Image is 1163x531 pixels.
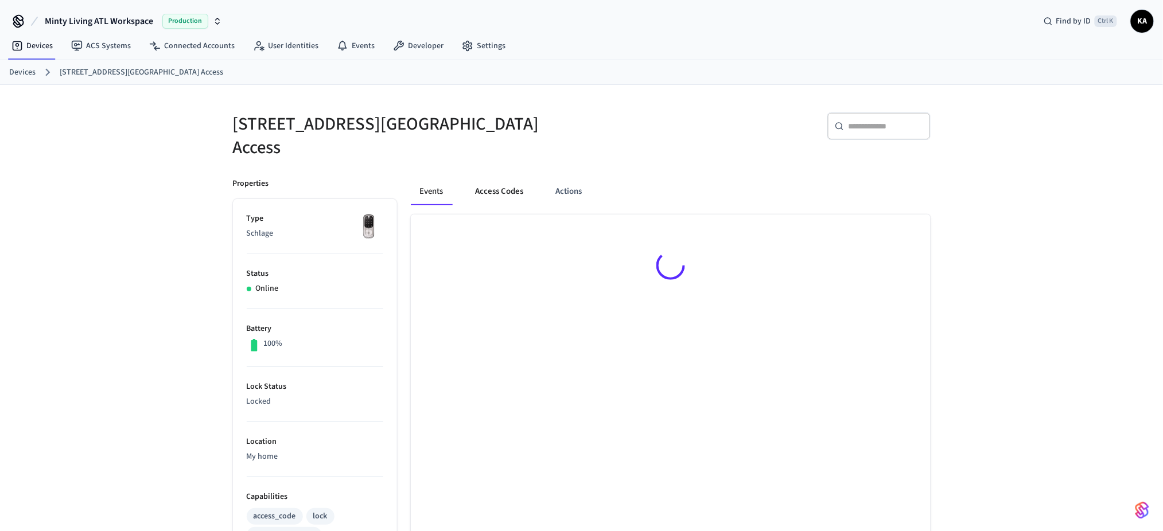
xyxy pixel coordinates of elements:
[247,491,383,503] p: Capabilities
[1095,15,1117,27] span: Ctrl K
[233,112,575,159] h5: [STREET_ADDRESS][GEOGRAPHIC_DATA] Access
[1131,10,1154,33] button: KA
[384,36,453,56] a: Developer
[60,67,223,79] a: [STREET_ADDRESS][GEOGRAPHIC_DATA] Access
[247,228,383,240] p: Schlage
[45,14,153,28] span: Minty Living ATL Workspace
[162,14,208,29] span: Production
[355,213,383,241] img: Yale Assure Touchscreen Wifi Smart Lock, Satin Nickel, Front
[328,36,384,56] a: Events
[466,178,533,205] button: Access Codes
[2,36,62,56] a: Devices
[247,323,383,335] p: Battery
[313,510,328,522] div: lock
[254,510,296,522] div: access_code
[1034,11,1126,32] div: Find by IDCtrl K
[247,396,383,408] p: Locked
[1135,501,1149,520] img: SeamLogoGradient.69752ec5.svg
[9,67,36,79] a: Devices
[256,283,279,295] p: Online
[247,381,383,393] p: Lock Status
[411,178,931,205] div: ant example
[247,268,383,280] p: Status
[140,36,244,56] a: Connected Accounts
[411,178,453,205] button: Events
[244,36,328,56] a: User Identities
[453,36,515,56] a: Settings
[247,436,383,448] p: Location
[233,178,269,190] p: Properties
[1132,11,1153,32] span: KA
[247,451,383,463] p: My home
[547,178,592,205] button: Actions
[264,338,283,350] p: 100%
[247,213,383,225] p: Type
[1056,15,1091,27] span: Find by ID
[62,36,140,56] a: ACS Systems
